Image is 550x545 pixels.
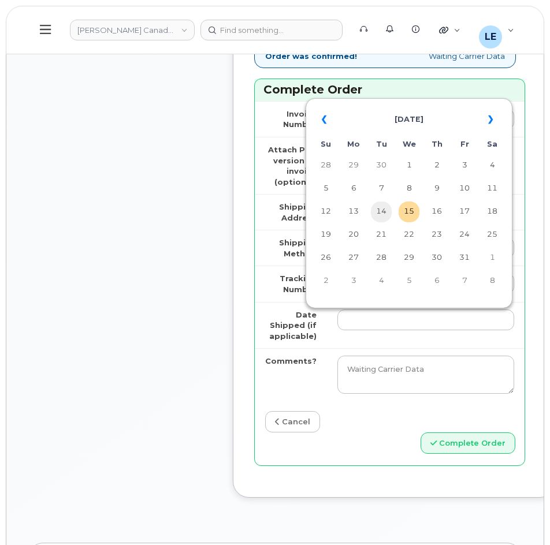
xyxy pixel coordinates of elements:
button: Complete Order [421,432,515,454]
td: 2 [315,271,336,292]
td: 10 [454,178,475,199]
iframe: Messenger Launcher [500,495,541,536]
label: Attach PDF version of invoice (optional) [265,144,317,187]
th: Th [426,136,447,153]
td: 29 [399,248,419,268]
td: 14 [371,201,392,222]
td: 15 [399,201,419,222]
label: Shipping Method [265,237,317,259]
td: 26 [315,248,336,268]
td: 27 [343,248,364,268]
td: 17 [454,201,475,222]
td: 11 [482,178,503,199]
strong: Order was confirmed! [265,51,357,62]
th: « [315,106,336,133]
input: Find something... [200,20,343,40]
td: 3 [343,271,364,292]
td: 8 [482,271,503,292]
td: 6 [426,271,447,292]
td: 13 [343,201,364,222]
th: We [399,136,419,153]
span: LE [485,30,496,44]
td: 20 [343,225,364,245]
label: Tracking Number [265,273,317,294]
div: Waiting Carrier Data [254,44,516,68]
td: 30 [426,248,447,268]
a: Kiewit Canada Inc [70,20,195,40]
td: 30 [371,155,392,176]
label: Invoice Number [265,109,317,130]
label: Shipping Address [265,201,317,223]
td: 7 [371,178,392,199]
th: Su [315,136,336,153]
td: 2 [426,155,447,176]
td: 22 [399,225,419,245]
td: 31 [454,248,475,268]
th: Fr [454,136,475,153]
td: 3 [454,155,475,176]
th: Sa [482,136,503,153]
td: 25 [482,225,503,245]
td: 16 [426,201,447,222]
td: 21 [371,225,392,245]
td: 28 [371,248,392,268]
td: 19 [315,225,336,245]
td: 4 [371,271,392,292]
label: Comments? [265,356,317,367]
div: Logan Ellison [471,18,522,42]
td: 4 [482,155,503,176]
h3: Complete Order [263,82,516,98]
textarea: Waiting Carrier Data [337,356,514,394]
th: Tu [371,136,392,153]
div: Quicklinks [431,18,469,42]
td: 1 [399,155,419,176]
td: 7 [454,271,475,292]
td: 1 [482,248,503,268]
td: 23 [426,225,447,245]
th: » [482,106,503,133]
td: 29 [343,155,364,176]
td: 5 [315,178,336,199]
td: 9 [426,178,447,199]
th: [DATE] [343,106,475,133]
td: 6 [343,178,364,199]
td: 18 [482,201,503,222]
label: Date Shipped (if applicable) [265,309,317,342]
th: Mo [343,136,364,153]
td: 12 [315,201,336,222]
td: 24 [454,225,475,245]
a: cancel [265,411,320,432]
td: 5 [399,271,419,292]
td: 28 [315,155,336,176]
td: 8 [399,178,419,199]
